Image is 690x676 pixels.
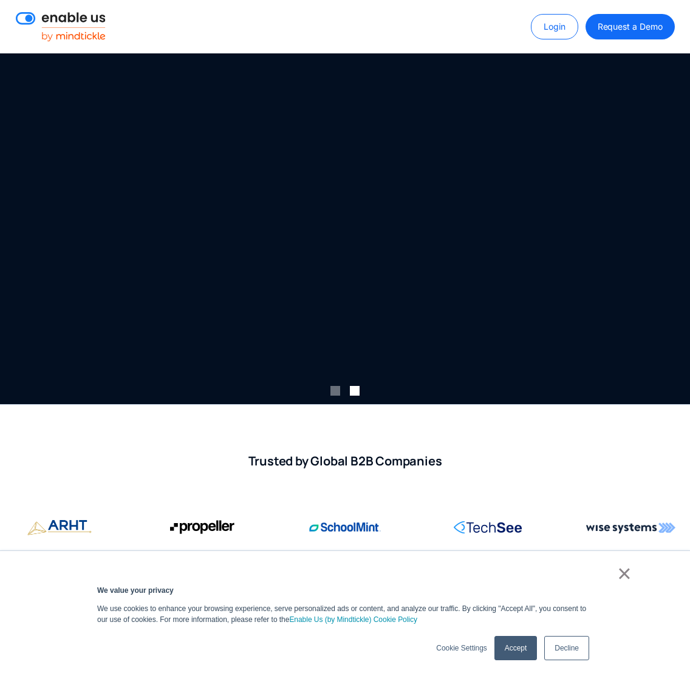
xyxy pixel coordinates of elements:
[474,359,690,676] iframe: Qualified Messenger
[289,614,417,625] a: Enable Us (by Mindtickle) Cookie Policy
[97,586,174,595] strong: We value your privacy
[436,643,487,654] a: Cookie Settings
[27,515,92,540] img: Propeller Aero corporate logo
[454,515,522,539] img: RingCentral corporate logo
[309,515,381,539] img: SchoolMint corporate logo
[586,14,675,39] a: Request a Demo
[170,515,234,539] img: Propeller Aero corporate logo
[350,386,360,396] div: Show slide 2 of 2
[97,603,593,625] p: We use cookies to enhance your browsing experience, serve personalized ads or content, and analyz...
[531,14,578,39] a: Login
[330,386,340,396] div: Show slide 1 of 2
